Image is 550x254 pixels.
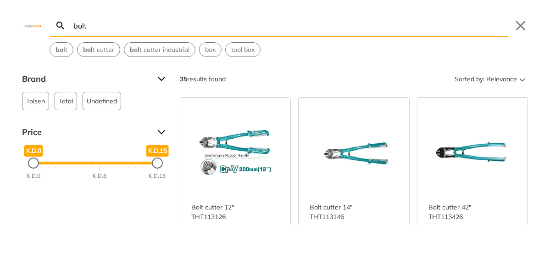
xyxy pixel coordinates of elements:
div: results found [180,72,226,86]
button: Tolsen [22,92,49,110]
svg: Sort [517,73,528,85]
div: K.D.8 [93,172,106,181]
img: Close [22,23,44,28]
input: Search… [72,15,508,36]
button: Total [55,92,77,110]
span: t cutter [83,45,114,55]
span: Brand [22,72,150,86]
div: Suggestion: bolt [50,42,73,57]
span: box [205,45,216,55]
div: Maximum Price [152,158,163,169]
button: Undefined [83,92,121,110]
strong: bol [83,45,93,54]
button: Select suggestion: tool box [226,43,260,56]
strong: bol [130,45,139,54]
span: Relevance [486,72,517,86]
span: Tolsen [26,92,45,110]
div: K.D.15 [149,172,166,181]
span: Price [22,125,150,140]
div: Suggestion: bolt cutter [77,42,120,57]
span: t cutter industrial [130,45,189,55]
span: t [56,45,67,55]
div: Suggestion: tool box [225,42,261,57]
span: tool box [231,45,255,55]
span: Total [59,92,73,110]
div: Suggestion: bolt cutter industrial [124,42,195,57]
div: Suggestion: box [199,42,222,57]
div: K.D.0 [27,172,40,181]
button: Select suggestion: bolt cutter industrial [124,43,195,56]
button: Close [513,18,528,33]
strong: bol [56,45,65,54]
svg: Search [55,20,66,31]
span: Undefined [87,92,117,110]
button: Select suggestion: bolt [50,43,73,56]
button: Sorted by:Relevance Sort [453,72,528,86]
button: Select suggestion: bolt cutter [78,43,120,56]
div: Minimum Price [28,158,39,169]
strong: 35 [180,75,187,83]
button: Select suggestion: box [200,43,221,56]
